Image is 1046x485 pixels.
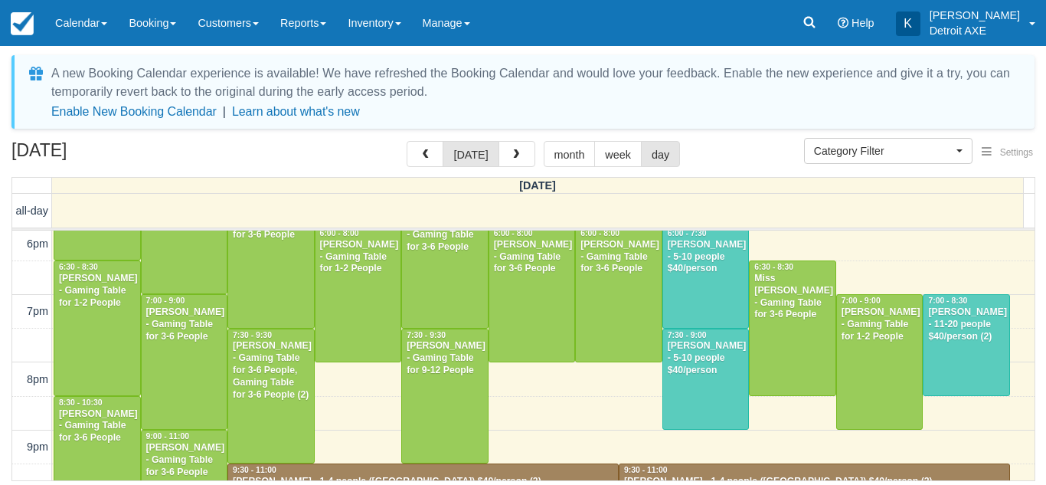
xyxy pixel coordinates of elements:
div: [PERSON_NAME] - Gaming Table for 9-12 People [406,340,484,377]
div: [PERSON_NAME] - Gaming Table for 3-6 People [145,442,224,479]
div: [PERSON_NAME] - Gaming Table for 3-6 People [145,306,224,343]
a: [MEDICAL_DATA][PERSON_NAME] - Gaming Table for 3-6 People [401,193,489,329]
div: [PERSON_NAME] - Gaming Table for 1-2 People [841,306,919,343]
a: 6:30 - 8:30[PERSON_NAME] - Gaming Table for 1-2 People [54,261,141,396]
span: 9:30 - 11:00 [233,466,276,474]
span: 6:00 - 8:00 [580,229,619,238]
span: 7pm [27,305,48,317]
div: A new Booking Calendar experience is available! We have refreshed the Booking Calendar and would ... [51,64,1016,101]
span: all-day [16,205,48,217]
div: [PERSON_NAME] - Gaming Table for 3-6 People [580,239,658,276]
a: [PERSON_NAME] - Gaming Table for 3-6 People [227,193,315,329]
span: 7:00 - 9:00 [146,297,185,305]
span: 7:00 - 9:00 [842,297,881,305]
img: checkfront-main-nav-mini-logo.png [11,12,34,35]
a: 6:00 - 7:30[PERSON_NAME] - 5-10 people $40/person [662,227,750,329]
button: month [544,141,596,167]
span: 6:00 - 8:00 [494,229,533,238]
a: 7:30 - 9:00[PERSON_NAME] - 5-10 people $40/person [662,329,750,431]
span: Settings [1000,147,1033,158]
div: K [896,11,920,36]
span: 6:00 - 8:00 [320,229,359,238]
button: Settings [972,142,1042,164]
a: 7:30 - 9:30[PERSON_NAME] - Gaming Table for 9-12 People [401,329,489,464]
span: 9pm [27,441,48,453]
a: Learn about what's new [232,105,360,118]
button: Enable New Booking Calendar [51,104,217,120]
span: 9:30 - 11:00 [624,466,668,474]
button: Category Filter [804,138,972,164]
span: 6:30 - 8:30 [754,263,793,271]
span: 8pm [27,373,48,385]
span: Category Filter [814,143,953,159]
h2: [DATE] [11,141,205,169]
div: [PERSON_NAME] - Gaming Table for 3-6 People, Gaming Table for 3-6 People (2) [232,340,310,401]
a: 7:00 - 8:30[PERSON_NAME] - 11-20 people $40/person (2) [923,294,1010,396]
span: [DATE] [519,179,556,192]
p: Detroit AXE [930,23,1020,38]
div: [PERSON_NAME] - Gaming Table for 3-6 People [58,408,136,445]
button: day [641,141,680,167]
div: [PERSON_NAME] - Gaming Table for 3-6 People [493,239,571,276]
span: 8:30 - 10:30 [59,398,103,407]
a: 7:00 - 9:00[PERSON_NAME] - Gaming Table for 1-2 People [836,294,923,430]
span: 6pm [27,238,48,250]
a: 7:30 - 9:30[PERSON_NAME] - Gaming Table for 3-6 People, Gaming Table for 3-6 People (2) [227,329,315,464]
button: week [594,141,642,167]
div: [PERSON_NAME] - 5-10 people $40/person [667,340,745,377]
div: Miss [PERSON_NAME] - Gaming Table for 3-6 People [753,273,832,322]
a: 7:00 - 9:00[PERSON_NAME] - Gaming Table for 3-6 People [141,294,228,430]
span: 6:30 - 8:30 [59,263,98,271]
p: [PERSON_NAME] [930,8,1020,23]
span: 7:30 - 9:30 [233,331,272,339]
span: 7:30 - 9:30 [407,331,446,339]
a: 6:30 - 8:30Miss [PERSON_NAME] - Gaming Table for 3-6 People [749,261,836,396]
div: [PERSON_NAME] - Gaming Table for 1-2 People [319,239,397,276]
div: [PERSON_NAME] - Gaming Table for 1-2 People [58,273,136,310]
div: [PERSON_NAME] - 11-20 people $40/person (2) [927,306,1005,343]
span: 9:00 - 11:00 [146,432,190,441]
span: Help [852,17,874,29]
button: [DATE] [443,141,498,167]
div: [PERSON_NAME] - 5-10 people $40/person [667,239,745,276]
a: 6:00 - 8:00[PERSON_NAME] - Gaming Table for 3-6 People [575,227,662,362]
span: 7:00 - 8:30 [928,297,967,305]
i: Help [838,18,848,28]
span: | [223,105,226,118]
span: 6:00 - 7:30 [668,229,707,238]
span: 7:30 - 9:00 [668,331,707,339]
a: 6:00 - 8:00[PERSON_NAME] - Gaming Table for 3-6 People [489,227,576,362]
a: 6:00 - 8:00[PERSON_NAME] - Gaming Table for 1-2 People [315,227,402,362]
